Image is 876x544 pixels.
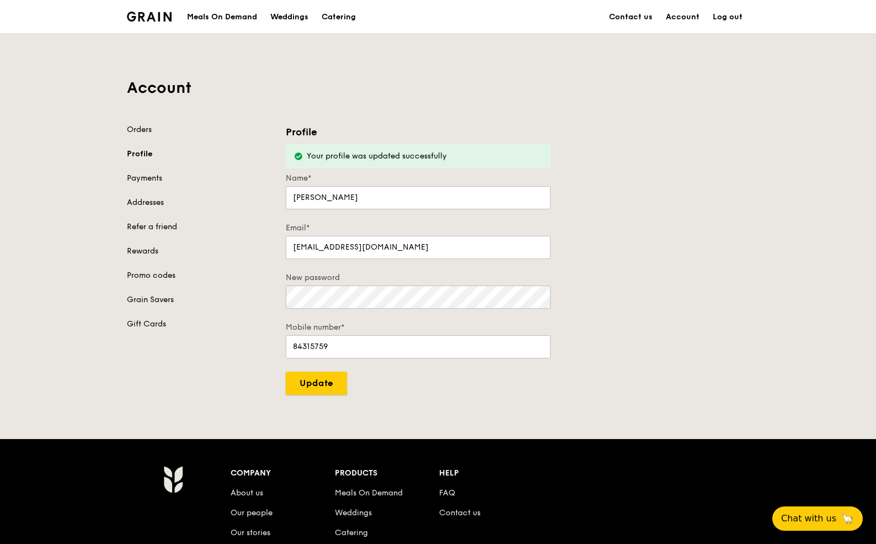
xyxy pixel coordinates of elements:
a: Log out [706,1,749,34]
div: Weddings [270,1,308,34]
div: Catering [322,1,356,34]
div: Your profile was updated successfully [307,151,542,162]
a: Contact us [602,1,659,34]
div: Products [335,466,439,481]
a: Our people [231,508,273,517]
span: Chat with us [781,512,836,525]
input: Update [286,372,347,395]
div: Help [439,466,543,481]
a: Weddings [335,508,372,517]
div: Meals On Demand [187,1,257,34]
a: Account [659,1,706,34]
a: Rewards [127,246,273,257]
label: Email* [286,223,551,234]
a: Grain Savers [127,294,273,305]
a: FAQ [439,488,455,498]
img: Grain [127,12,172,22]
div: Company [231,466,335,481]
h3: Profile [286,124,551,140]
a: Contact us [439,508,480,517]
a: Promo codes [127,270,273,281]
a: Orders [127,124,273,135]
img: Grain [163,466,183,493]
a: Catering [315,1,362,34]
label: Mobile number* [286,322,551,333]
span: 🦙 [841,512,854,525]
a: Our stories [231,528,270,537]
a: Addresses [127,197,273,208]
label: Name* [286,173,551,184]
a: About us [231,488,263,498]
a: Catering [335,528,368,537]
a: Refer a friend [127,221,273,233]
h1: Account [127,78,749,98]
a: Gift Cards [127,319,273,330]
button: Chat with us🦙 [772,506,863,531]
label: New password [286,272,551,283]
a: Weddings [264,1,315,34]
a: Profile [127,149,273,160]
a: Meals On Demand [335,488,403,498]
a: Payments [127,173,273,184]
